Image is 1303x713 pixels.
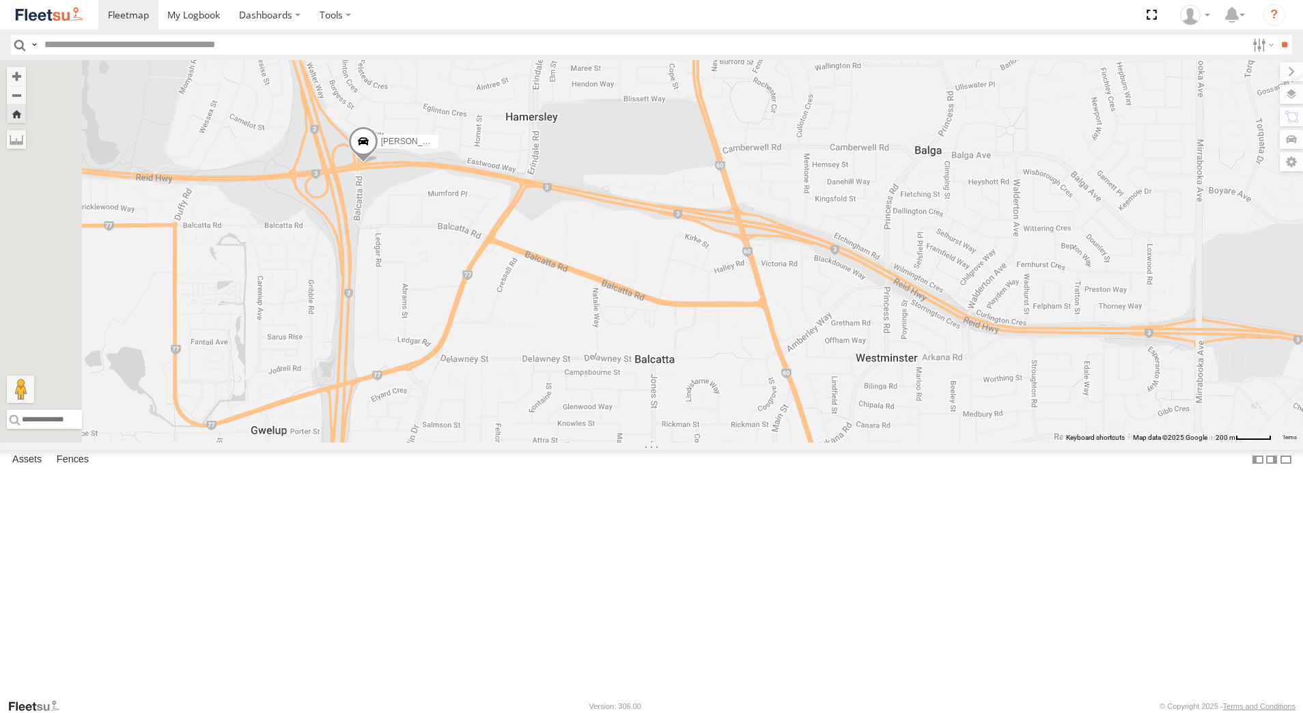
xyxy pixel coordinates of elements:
a: Terms and Conditions [1223,702,1295,710]
div: © Copyright 2025 - [1160,702,1295,710]
div: TheMaker Systems [1175,5,1215,25]
span: 200 m [1216,434,1235,441]
a: Terms (opens in new tab) [1283,435,1297,441]
span: [PERSON_NAME] - 1EVQ862 [381,137,491,146]
label: Map Settings [1280,152,1303,171]
button: Zoom out [7,85,26,104]
a: Visit our Website [8,699,70,713]
i: ? [1263,4,1285,26]
label: Hide Summary Table [1279,450,1293,470]
img: fleetsu-logo-horizontal.svg [14,5,85,24]
label: Assets [5,450,48,469]
label: Search Query [29,35,40,55]
label: Fences [50,450,96,469]
label: Dock Summary Table to the Left [1251,450,1265,470]
span: Map data ©2025 Google [1133,434,1207,441]
label: Dock Summary Table to the Right [1265,450,1278,470]
button: Drag Pegman onto the map to open Street View [7,376,34,403]
div: Version: 306.00 [589,702,641,710]
label: Search Filter Options [1247,35,1276,55]
button: Zoom in [7,67,26,85]
label: Measure [7,130,26,149]
button: Zoom Home [7,104,26,123]
button: Map scale: 200 m per 49 pixels [1211,433,1276,443]
button: Keyboard shortcuts [1066,433,1125,443]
